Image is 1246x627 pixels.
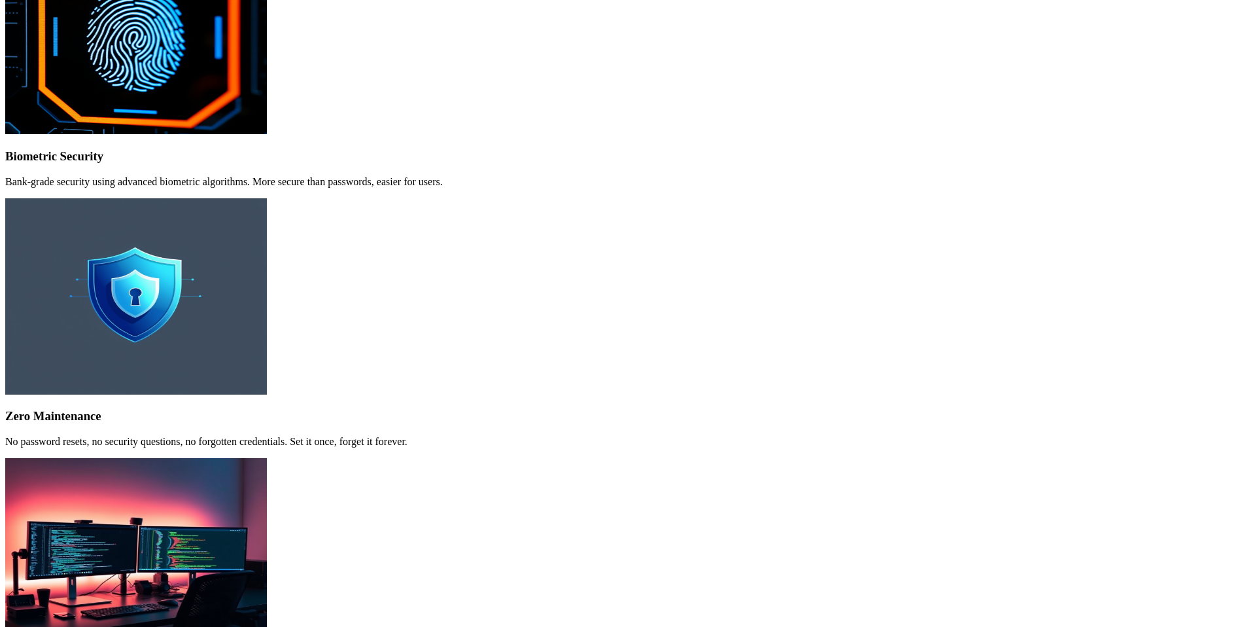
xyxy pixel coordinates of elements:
[5,149,1241,164] h3: Biometric Security
[5,436,1241,448] p: No password resets, no security questions, no forgotten credentials. Set it once, forget it forever.
[5,176,1241,188] p: Bank-grade security using advanced biometric algorithms. More secure than passwords, easier for u...
[5,409,1241,423] h3: Zero Maintenance
[5,198,267,395] img: Zero maintenance security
